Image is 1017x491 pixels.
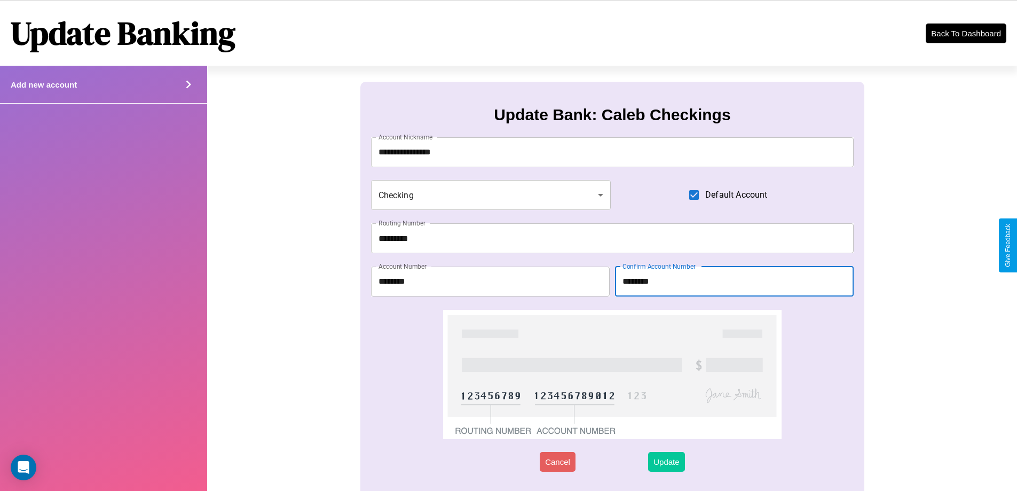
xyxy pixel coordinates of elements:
span: Default Account [705,189,767,201]
div: Checking [371,180,611,210]
h1: Update Banking [11,11,235,55]
button: Update [648,452,684,472]
label: Account Number [379,262,427,271]
label: Routing Number [379,219,425,228]
button: Back To Dashboard [926,24,1006,43]
div: Give Feedback [1004,224,1012,267]
h4: Add new account [11,80,77,89]
div: Open Intercom Messenger [11,455,36,480]
img: check [443,310,781,439]
button: Cancel [540,452,575,472]
label: Account Nickname [379,133,433,142]
label: Confirm Account Number [622,262,696,271]
h3: Update Bank: Caleb Checkings [494,106,730,124]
